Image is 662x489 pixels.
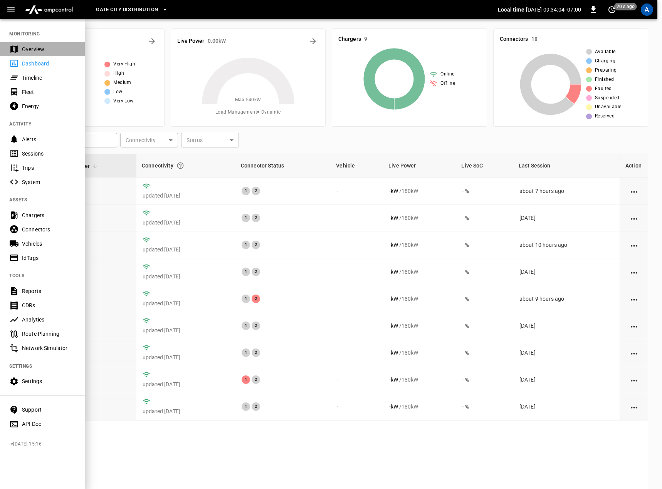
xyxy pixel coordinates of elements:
div: Route Planning [22,330,76,338]
img: ampcontrol.io logo [22,2,76,17]
div: Dashboard [22,60,76,67]
div: Overview [22,45,76,53]
div: Support [22,406,76,414]
div: profile-icon [641,3,653,16]
span: v [DATE] 15:16 [11,440,79,448]
p: [DATE] 09:34:04 -07:00 [526,6,581,13]
div: Trips [22,164,76,172]
div: Vehicles [22,240,76,248]
div: API Doc [22,420,76,428]
div: Settings [22,377,76,385]
div: Energy [22,102,76,110]
button: set refresh interval [606,3,618,16]
div: Analytics [22,316,76,323]
div: Fleet [22,88,76,96]
div: Network Simulator [22,344,76,352]
div: System [22,178,76,186]
div: Reports [22,287,76,295]
div: CDRs [22,301,76,309]
p: Local time [498,6,524,13]
div: Timeline [22,74,76,82]
div: Sessions [22,150,76,157]
div: Connectors [22,226,76,233]
div: IdTags [22,254,76,262]
span: 20 s ago [614,3,637,10]
div: Chargers [22,211,76,219]
div: Alerts [22,136,76,143]
span: Gate City Distribution [96,5,158,14]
